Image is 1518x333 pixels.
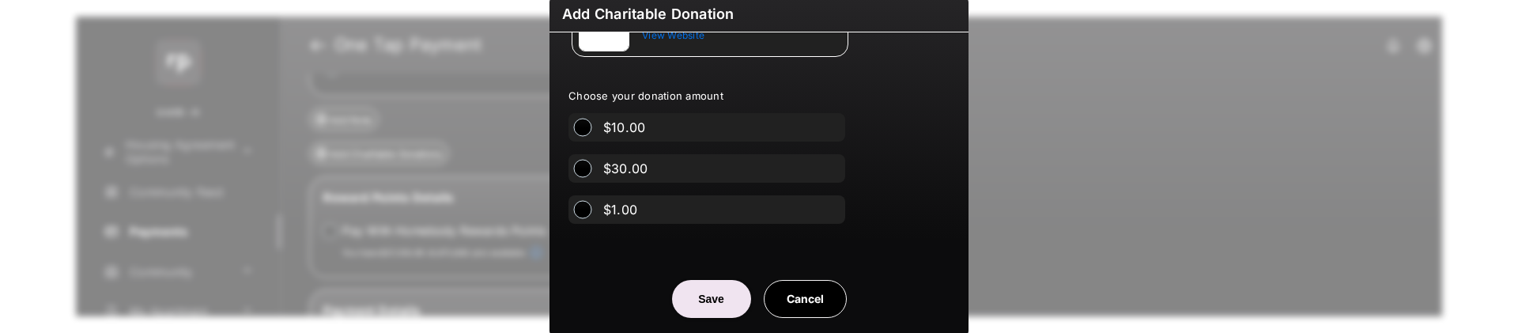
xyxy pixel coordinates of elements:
[603,161,648,176] label: $30.00
[568,89,723,102] span: Choose your donation amount
[764,280,847,318] button: Cancel
[603,202,637,218] label: $1.00
[603,119,646,135] label: $10.00
[642,29,704,41] span: View Website
[672,280,751,318] button: Save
